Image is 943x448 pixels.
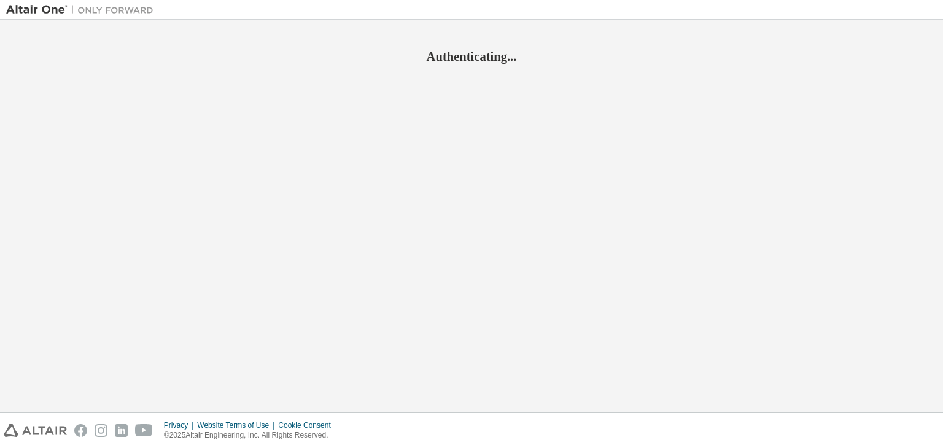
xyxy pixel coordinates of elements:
[164,420,197,430] div: Privacy
[74,424,87,437] img: facebook.svg
[4,424,67,437] img: altair_logo.svg
[278,420,338,430] div: Cookie Consent
[6,48,937,64] h2: Authenticating...
[6,4,160,16] img: Altair One
[135,424,153,437] img: youtube.svg
[115,424,128,437] img: linkedin.svg
[164,430,338,441] p: © 2025 Altair Engineering, Inc. All Rights Reserved.
[95,424,107,437] img: instagram.svg
[197,420,278,430] div: Website Terms of Use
